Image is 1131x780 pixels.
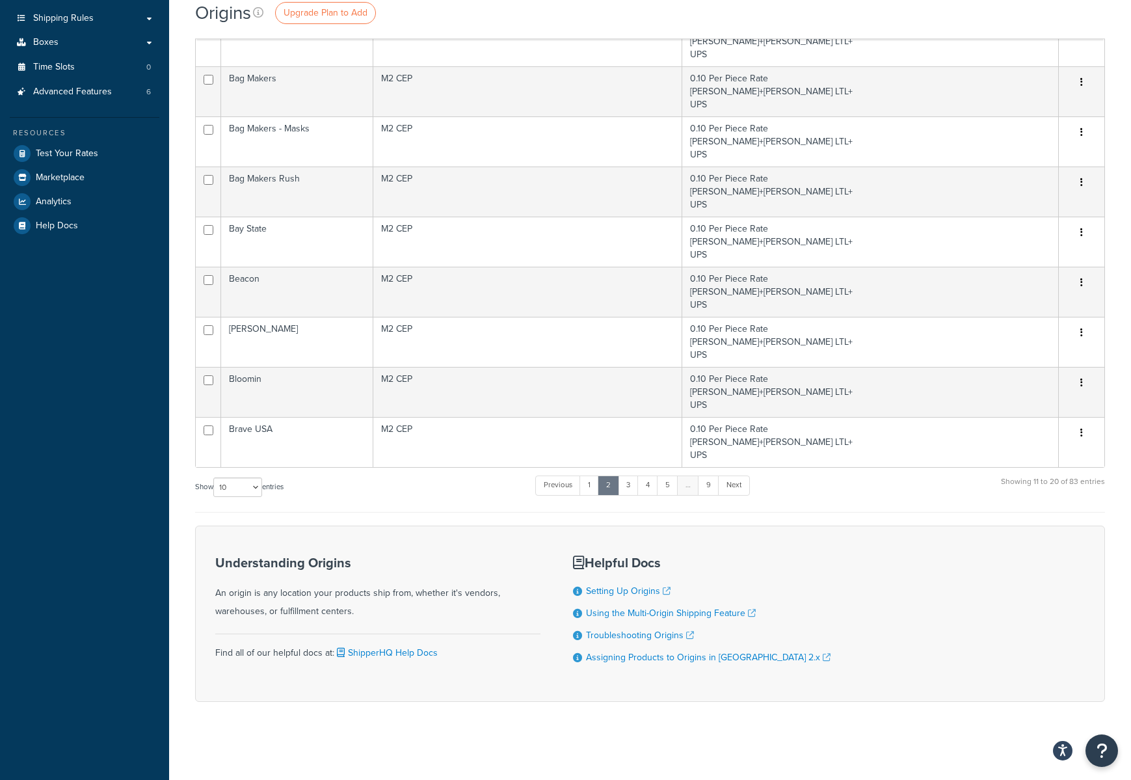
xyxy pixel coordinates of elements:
td: Bag Makers - Masks [221,116,373,167]
td: M2 CEP [373,16,682,66]
span: Analytics [36,196,72,208]
td: M2 CEP [373,417,682,467]
td: 0.10 Per Piece Rate [PERSON_NAME]+[PERSON_NAME] LTL+ UPS [682,267,1059,317]
a: Next [718,476,750,495]
td: M2 CEP [373,317,682,367]
a: 1 [579,476,599,495]
span: Upgrade Plan to Add [284,6,367,20]
div: Resources [10,128,159,139]
td: Bay State [221,217,373,267]
a: 2 [598,476,619,495]
span: Advanced Features [33,87,112,98]
td: 0.10 Per Piece Rate [PERSON_NAME]+[PERSON_NAME] LTL+ UPS [682,367,1059,417]
select: Showentries [213,477,262,497]
td: 0.10 Per Piece Rate [PERSON_NAME]+[PERSON_NAME] LTL+ UPS [682,116,1059,167]
a: Marketplace [10,166,159,189]
a: Test Your Rates [10,142,159,165]
a: … [677,476,699,495]
td: 0.10 Per Piece Rate [PERSON_NAME]+[PERSON_NAME] LTL+ UPS [682,217,1059,267]
li: Advanced Features [10,80,159,104]
h3: Helpful Docs [573,556,831,570]
a: ShipperHQ Help Docs [334,646,438,660]
td: 0.10 Per Piece Rate [PERSON_NAME]+[PERSON_NAME] LTL+ UPS [682,167,1059,217]
span: Marketplace [36,172,85,183]
td: 0.10 Per Piece Rate [PERSON_NAME]+[PERSON_NAME] LTL+ UPS [682,417,1059,467]
a: Setting Up Origins [586,584,671,598]
td: Bloomin [221,367,373,417]
span: Time Slots [33,62,75,73]
td: Beacon [221,267,373,317]
td: M2 CEP [373,66,682,116]
a: Boxes [10,31,159,55]
a: 4 [637,476,658,495]
a: Using the Multi-Origin Shipping Feature [586,606,756,620]
label: Show entries [195,477,284,497]
div: Showing 11 to 20 of 83 entries [1001,474,1105,502]
a: Troubleshooting Origins [586,628,694,642]
td: M2 CEP [373,116,682,167]
td: M2 CEP [373,267,682,317]
a: 5 [657,476,678,495]
td: 0.10 Per Piece Rate [PERSON_NAME]+[PERSON_NAME] LTL+ UPS [682,317,1059,367]
span: Help Docs [36,221,78,232]
a: 3 [618,476,639,495]
span: Shipping Rules [33,13,94,24]
a: Shipping Rules [10,7,159,31]
td: M2 CEP [373,167,682,217]
a: 9 [698,476,719,495]
button: Open Resource Center [1085,734,1118,767]
a: Time Slots 0 [10,55,159,79]
a: Previous [535,476,581,495]
a: Analytics [10,190,159,213]
h3: Understanding Origins [215,556,540,570]
td: M2 CEP [373,367,682,417]
td: Brave USA [221,417,373,467]
span: 0 [146,62,151,73]
td: Atmec [221,16,373,66]
span: Test Your Rates [36,148,98,159]
td: M2 CEP [373,217,682,267]
a: Advanced Features 6 [10,80,159,104]
td: 0.10 Per Piece Rate [PERSON_NAME]+[PERSON_NAME] LTL+ UPS [682,66,1059,116]
div: An origin is any location your products ship from, whether it's vendors, warehouses, or fulfillme... [215,556,540,621]
span: Boxes [33,37,59,48]
span: 6 [146,87,151,98]
td: 0.10 Per Piece Rate [PERSON_NAME]+[PERSON_NAME] LTL+ UPS [682,16,1059,66]
a: Upgrade Plan to Add [275,2,376,24]
td: Bag Makers Rush [221,167,373,217]
td: Bag Makers [221,66,373,116]
td: [PERSON_NAME] [221,317,373,367]
a: Assigning Products to Origins in [GEOGRAPHIC_DATA] 2.x [586,651,831,664]
li: Time Slots [10,55,159,79]
div: Find all of our helpful docs at: [215,634,540,662]
a: Help Docs [10,214,159,237]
